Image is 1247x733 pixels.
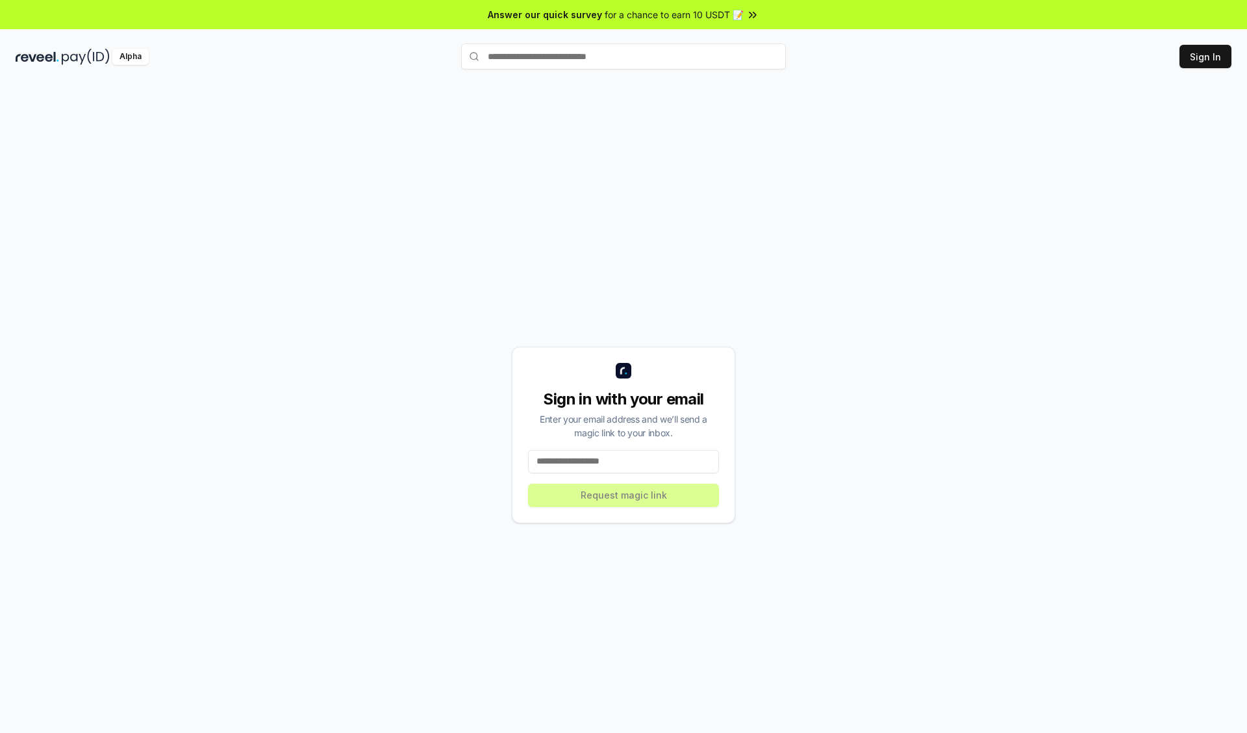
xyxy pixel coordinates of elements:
div: Sign in with your email [528,389,719,410]
div: Enter your email address and we’ll send a magic link to your inbox. [528,412,719,440]
img: logo_small [616,363,631,379]
div: Alpha [112,49,149,65]
button: Sign In [1179,45,1231,68]
span: Answer our quick survey [488,8,602,21]
span: for a chance to earn 10 USDT 📝 [605,8,744,21]
img: reveel_dark [16,49,59,65]
img: pay_id [62,49,110,65]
